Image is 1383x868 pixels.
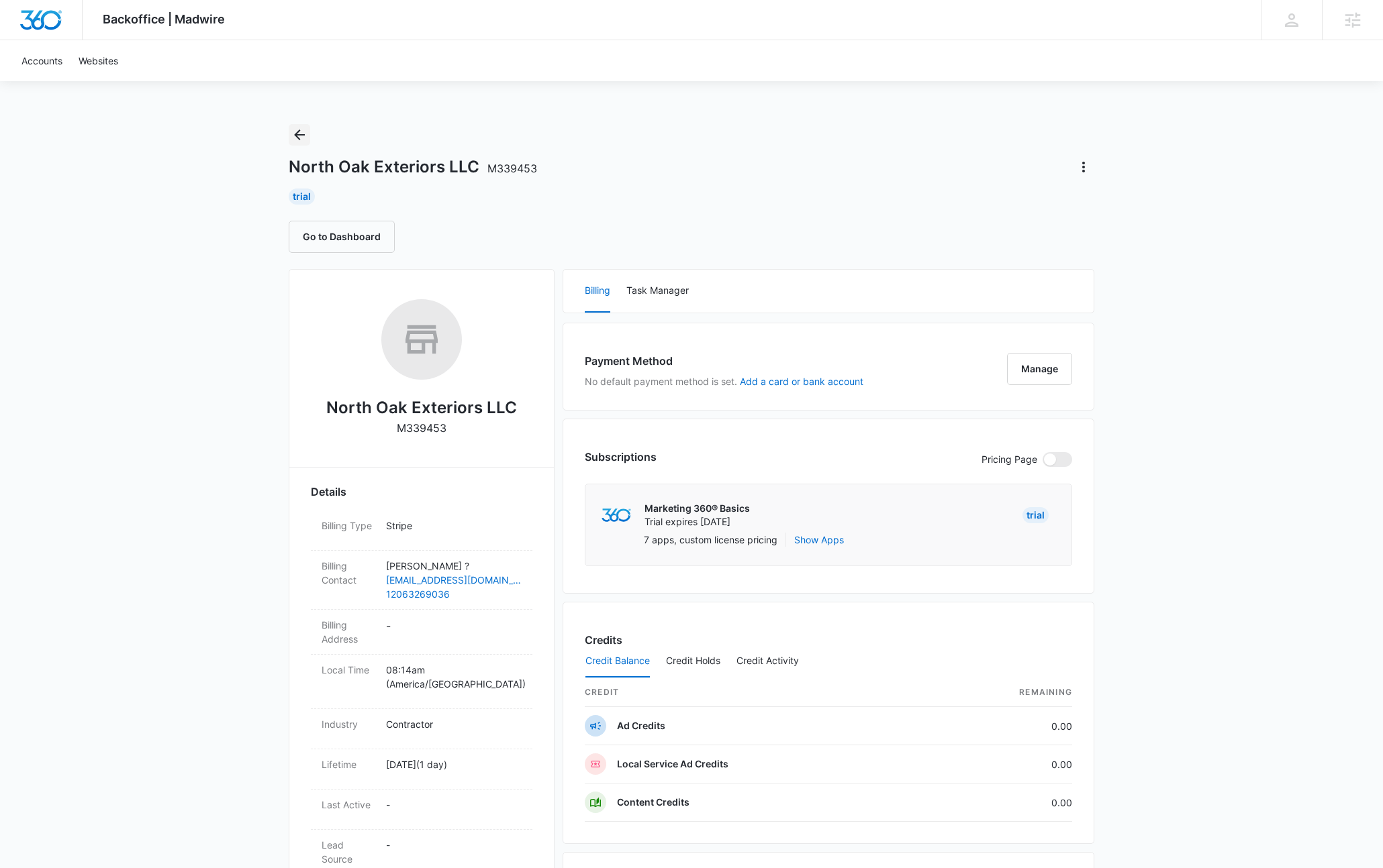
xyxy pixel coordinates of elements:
span: Details [311,484,346,500]
button: Go to Dashboard [289,221,395,253]
dt: Lead Source [322,838,375,866]
div: Local Time08:14am (America/[GEOGRAPHIC_DATA]) [311,655,532,709]
span: M339453 [487,162,537,175]
a: Websites [70,40,126,81]
td: 0.00 [930,783,1072,822]
h1: North Oak Exteriors LLC [289,157,537,177]
p: Trial expires [DATE] [645,515,750,529]
p: 7 apps, custom license pricing [644,533,777,547]
button: Actions [1073,156,1094,178]
p: Local Service Ad Credits [617,757,728,771]
div: Trial [289,188,315,205]
h3: Credits [585,632,622,648]
p: [PERSON_NAME] ? [386,559,522,573]
div: Lifetime[DATE](1 day) [311,749,532,790]
div: Billing Contact[PERSON_NAME] ?[EMAIL_ADDRESS][DOMAIN_NAME]12063269036 [311,551,532,610]
h3: Subscriptions [585,449,657,465]
dt: Last Active [322,798,375,812]
div: Last Active- [311,790,532,830]
p: Marketing 360® Basics [645,502,750,515]
p: Stripe [386,519,522,533]
div: IndustryContractor [311,709,532,749]
p: Ad Credits [617,719,665,733]
p: - [386,798,522,812]
h2: North Oak Exteriors LLC [326,396,517,420]
th: Remaining [930,678,1072,707]
img: marketing360Logo [602,508,630,523]
p: [DATE] ( 1 day ) [386,757,522,771]
button: Add a card or bank account [740,377,863,386]
button: Billing [585,270,610,313]
dt: Lifetime [322,757,375,771]
dt: Billing Type [322,519,375,533]
button: Credit Activity [736,645,799,677]
p: - [386,838,522,852]
p: Pricing Page [982,452,1037,467]
dt: Local Time [322,663,375,677]
button: Task Manager [626,270,689,313]
dd: - [386,618,522,646]
td: 0.00 [930,707,1072,745]
p: 08:14am ( America/[GEOGRAPHIC_DATA] ) [386,663,522,691]
p: Contractor [386,717,522,731]
div: Billing TypeStripe [311,510,532,551]
dt: Industry [322,717,375,731]
button: Credit Balance [585,645,650,677]
dt: Billing Contact [322,559,375,587]
dt: Billing Address [322,618,375,646]
button: Credit Holds [666,645,720,677]
a: 12063269036 [386,587,522,601]
p: Content Credits [617,796,689,809]
p: No default payment method is set. [585,374,863,388]
td: 0.00 [930,745,1072,783]
span: Backoffice | Madwire [103,12,225,26]
a: [EMAIL_ADDRESS][DOMAIN_NAME] [386,573,522,587]
button: Manage [1007,353,1072,385]
th: credit [585,678,930,707]
h3: Payment Method [585,353,863,369]
button: Back [289,124,310,146]
button: Show Apps [794,533,844,547]
div: Billing Address- [311,610,532,655]
p: M339453 [397,420,446,436]
div: Trial [1022,507,1049,523]
a: Accounts [13,40,70,81]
